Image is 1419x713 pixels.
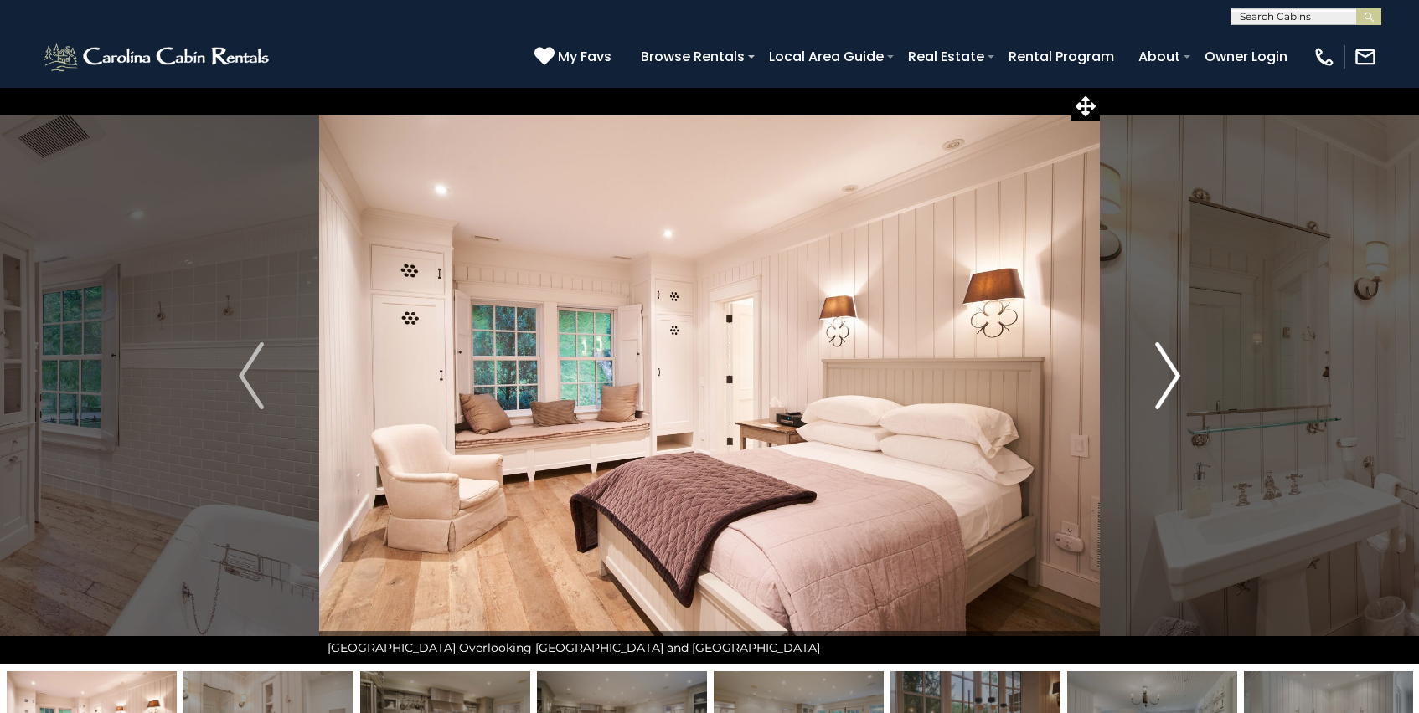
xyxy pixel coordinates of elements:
[319,631,1100,664] div: [GEOGRAPHIC_DATA] Overlooking [GEOGRAPHIC_DATA] and [GEOGRAPHIC_DATA]
[239,342,264,409] img: arrow
[1354,45,1377,69] img: mail-regular-white.png
[183,87,319,664] button: Previous
[900,42,993,71] a: Real Estate
[1130,42,1189,71] a: About
[1313,45,1336,69] img: phone-regular-white.png
[761,42,892,71] a: Local Area Guide
[42,40,274,74] img: White-1-2.png
[632,42,753,71] a: Browse Rentals
[1000,42,1122,71] a: Rental Program
[1100,87,1236,664] button: Next
[1196,42,1296,71] a: Owner Login
[1155,342,1180,409] img: arrow
[558,46,611,67] span: My Favs
[534,46,616,68] a: My Favs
